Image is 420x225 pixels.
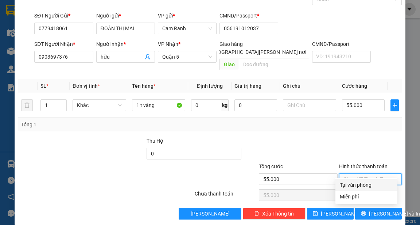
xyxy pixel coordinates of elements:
[283,99,337,111] input: Ghi Chú
[162,23,212,34] span: Cam Ranh
[369,210,420,218] span: [PERSON_NAME] và In
[355,208,402,220] button: printer[PERSON_NAME] và In
[21,121,163,129] div: Tổng: 1
[73,83,100,89] span: Đơn vị tính
[340,181,393,189] div: Tại văn phòng
[234,99,277,111] input: 0
[132,99,186,111] input: VD: Bàn, Ghế
[259,163,283,169] span: Tổng cước
[132,83,156,89] span: Tên hàng
[307,208,354,220] button: save[PERSON_NAME]
[79,9,97,27] img: logo.jpg
[96,12,155,20] div: Người gửi
[21,99,33,111] button: delete
[280,79,339,93] th: Ghi chú
[158,41,178,47] span: VP Nhận
[361,211,366,217] span: printer
[254,211,259,217] span: delete
[40,83,46,89] span: SL
[312,40,371,48] div: CMND/Passport
[339,163,388,169] label: Hình thức thanh toán
[207,48,309,56] span: [GEOGRAPHIC_DATA][PERSON_NAME] nơi
[77,100,122,111] span: Khác
[158,12,217,20] div: VP gửi
[9,47,27,81] b: Trà Lan Viên
[162,51,212,62] span: Quận 5
[145,54,151,60] span: user-add
[239,59,309,70] input: Dọc đường
[96,40,155,48] div: Người nhận
[61,28,100,33] b: [DOMAIN_NAME]
[194,190,258,202] div: Chưa thanh toán
[243,208,306,220] button: deleteXóa Thông tin
[219,59,239,70] span: Giao
[313,211,318,217] span: save
[34,40,93,48] div: SĐT Người Nhận
[390,99,398,111] button: plus
[340,193,393,201] div: Miễn phí
[234,83,261,89] span: Giá trị hàng
[321,210,360,218] span: [PERSON_NAME]
[221,99,229,111] span: kg
[179,208,241,220] button: [PERSON_NAME]
[61,35,100,44] li: (c) 2017
[391,102,398,108] span: plus
[197,83,223,89] span: Định lượng
[34,12,93,20] div: SĐT Người Gửi
[219,41,243,47] span: Giao hàng
[219,12,278,20] div: CMND/Passport
[342,83,367,89] span: Cước hàng
[147,138,163,144] span: Thu Hộ
[191,210,230,218] span: [PERSON_NAME]
[262,210,294,218] span: Xóa Thông tin
[45,11,72,83] b: Trà Lan Viên - Gửi khách hàng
